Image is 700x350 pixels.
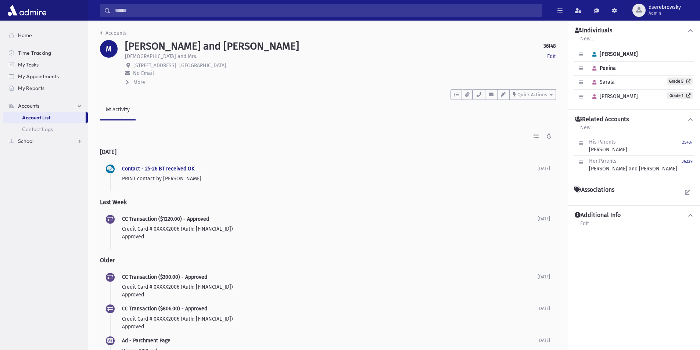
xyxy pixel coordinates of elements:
[574,116,694,123] button: Related Accounts
[3,123,88,135] a: Contact Logs
[111,4,542,17] input: Search
[517,92,547,97] span: Quick Actions
[18,85,44,91] span: My Reports
[133,62,176,69] span: [STREET_ADDRESS]
[3,112,86,123] a: Account List
[682,140,693,145] small: 25487
[580,35,594,48] a: New...
[667,92,693,99] a: Grade 1
[18,138,33,144] span: School
[122,274,207,280] span: CC Transaction ($300.00) - Approved
[538,216,550,221] span: [DATE]
[100,251,556,270] h2: Older
[125,79,146,86] button: More
[18,73,59,80] span: My Appointments
[125,53,197,60] p: [DEMOGRAPHIC_DATA] and Mrs.
[574,27,694,35] button: Individuals
[575,212,621,219] h4: Additional Info
[100,193,556,212] h2: Last Week
[22,126,53,133] span: Contact Logs
[589,157,677,173] div: [PERSON_NAME] and [PERSON_NAME]
[682,138,693,154] a: 25487
[3,29,88,41] a: Home
[133,79,145,86] span: More
[574,212,694,219] button: Additional Info
[179,62,226,69] span: [GEOGRAPHIC_DATA]
[100,30,127,36] a: Accounts
[667,77,693,85] a: Grade 5
[649,10,681,16] span: Admin
[3,135,88,147] a: School
[18,102,39,109] span: Accounts
[18,61,39,68] span: My Tasks
[122,283,538,291] p: Credit Card # 0XXXX2006 (Auth: [FINANCIAL_ID])
[3,59,88,71] a: My Tasks
[575,116,629,123] h4: Related Accounts
[589,93,638,100] span: [PERSON_NAME]
[547,53,556,60] a: Edit
[3,100,88,112] a: Accounts
[133,70,154,76] span: No Email
[538,338,550,343] span: [DATE]
[122,315,538,323] p: Credit Card # 0XXXX2006 (Auth: [FINANCIAL_ID])
[122,216,209,222] span: CC Transaction ($1220.00) - Approved
[122,338,170,344] span: Ad - Parchment Page
[510,89,556,100] button: Quick Actions
[3,82,88,94] a: My Reports
[122,233,538,241] p: Approved
[100,100,136,120] a: Activity
[589,138,627,154] div: [PERSON_NAME]
[580,219,589,232] a: Edit
[122,175,538,183] p: PRINT contact by [PERSON_NAME]
[575,27,612,35] h4: Individuals
[111,107,130,113] div: Activity
[125,40,299,53] h1: [PERSON_NAME] and [PERSON_NAME]
[589,158,617,164] span: Her Parents
[122,166,194,172] a: Contact - 25-26 BT received OK
[122,291,538,299] p: Approved
[22,114,50,121] span: Account List
[100,29,127,40] nav: breadcrumb
[122,306,207,312] span: CC Transaction ($806.00) - Approved
[122,225,538,233] p: Credit Card # 0XXXX2006 (Auth: [FINANCIAL_ID])
[682,157,693,173] a: 36229
[649,4,681,10] span: dserebrowsky
[574,186,614,194] h4: Associations
[3,71,88,82] a: My Appointments
[18,32,32,39] span: Home
[100,142,556,161] h2: [DATE]
[100,40,118,58] div: M
[122,323,538,331] p: Approved
[6,3,48,18] img: AdmirePro
[682,159,693,164] small: 36229
[589,65,616,71] span: Penina
[543,42,556,50] strong: 36148
[538,306,550,311] span: [DATE]
[580,123,591,137] a: New
[3,47,88,59] a: Time Tracking
[589,79,615,85] span: Sarala
[538,166,550,171] span: [DATE]
[18,50,51,56] span: Time Tracking
[538,274,550,279] span: [DATE]
[589,139,616,145] span: His Parents
[589,51,638,57] span: [PERSON_NAME]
